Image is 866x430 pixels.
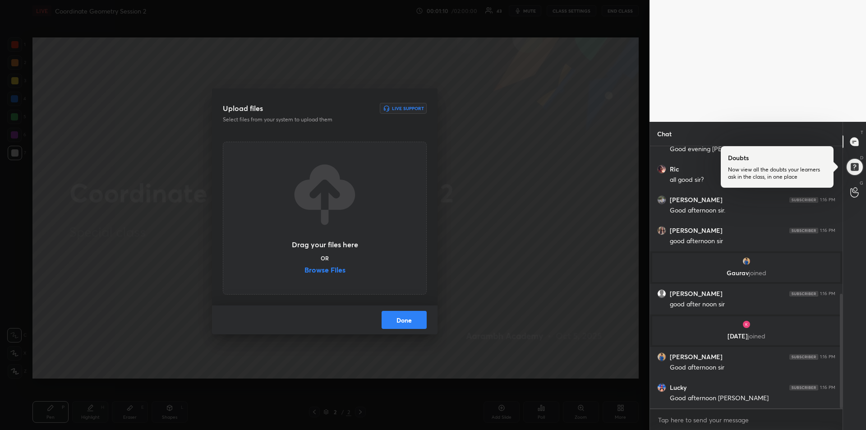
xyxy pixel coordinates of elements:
h6: Lucky [670,384,686,392]
img: thumbnail.jpg [658,353,666,361]
div: good after noon sir [670,300,835,309]
img: thumbnail.jpg [658,384,666,392]
img: thumbnail.jpg [742,257,751,266]
div: Good evening [PERSON_NAME] [670,145,835,154]
h3: Upload files [223,103,263,114]
div: good afternoon sir [670,237,835,246]
div: Good afternoon sir. [670,206,835,215]
img: thumbnail.jpg [658,196,666,204]
p: [DATE] [658,333,835,340]
div: 1:16 PM [820,197,835,203]
img: thumbnail.jpg [658,227,666,235]
div: all good sir? [670,176,835,185]
div: 1:16 PM [820,291,835,296]
img: 4P8fHbbgJtejmAAAAAElFTkSuQmCC [789,291,818,296]
img: 4P8fHbbgJtejmAAAAAElFTkSuQmCC [789,385,818,390]
img: thumbnail.jpg [658,165,666,173]
div: 1:16 PM [820,354,835,360]
p: Gaurav [658,269,835,277]
img: 4P8fHbbgJtejmAAAAAElFTkSuQmCC [789,354,818,360]
img: thumbnail.jpg [742,320,751,329]
h5: OR [321,255,329,261]
h6: Ric [670,165,679,173]
h6: [PERSON_NAME] [670,353,723,361]
div: 1:16 PM [820,228,835,233]
button: Done [382,311,427,329]
div: grid [650,146,843,408]
h6: [PERSON_NAME] [670,196,723,204]
div: Good afternoon [PERSON_NAME] [670,394,835,403]
h6: [PERSON_NAME] [670,290,723,298]
h6: Live Support [392,106,424,111]
p: T [861,129,863,136]
div: 1:16 PM [820,385,835,390]
div: Good afternoon sir [670,363,835,372]
h3: Drag your files here [292,241,358,248]
p: Chat [650,122,679,146]
span: joined [748,332,765,340]
img: default.png [658,290,666,298]
p: Select files from your system to upload them [223,116,369,124]
p: G [860,180,863,186]
p: D [860,154,863,161]
img: 4P8fHbbgJtejmAAAAAElFTkSuQmCC [789,197,818,203]
h6: [PERSON_NAME] [670,227,723,235]
span: joined [749,268,766,277]
img: 4P8fHbbgJtejmAAAAAElFTkSuQmCC [789,228,818,233]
